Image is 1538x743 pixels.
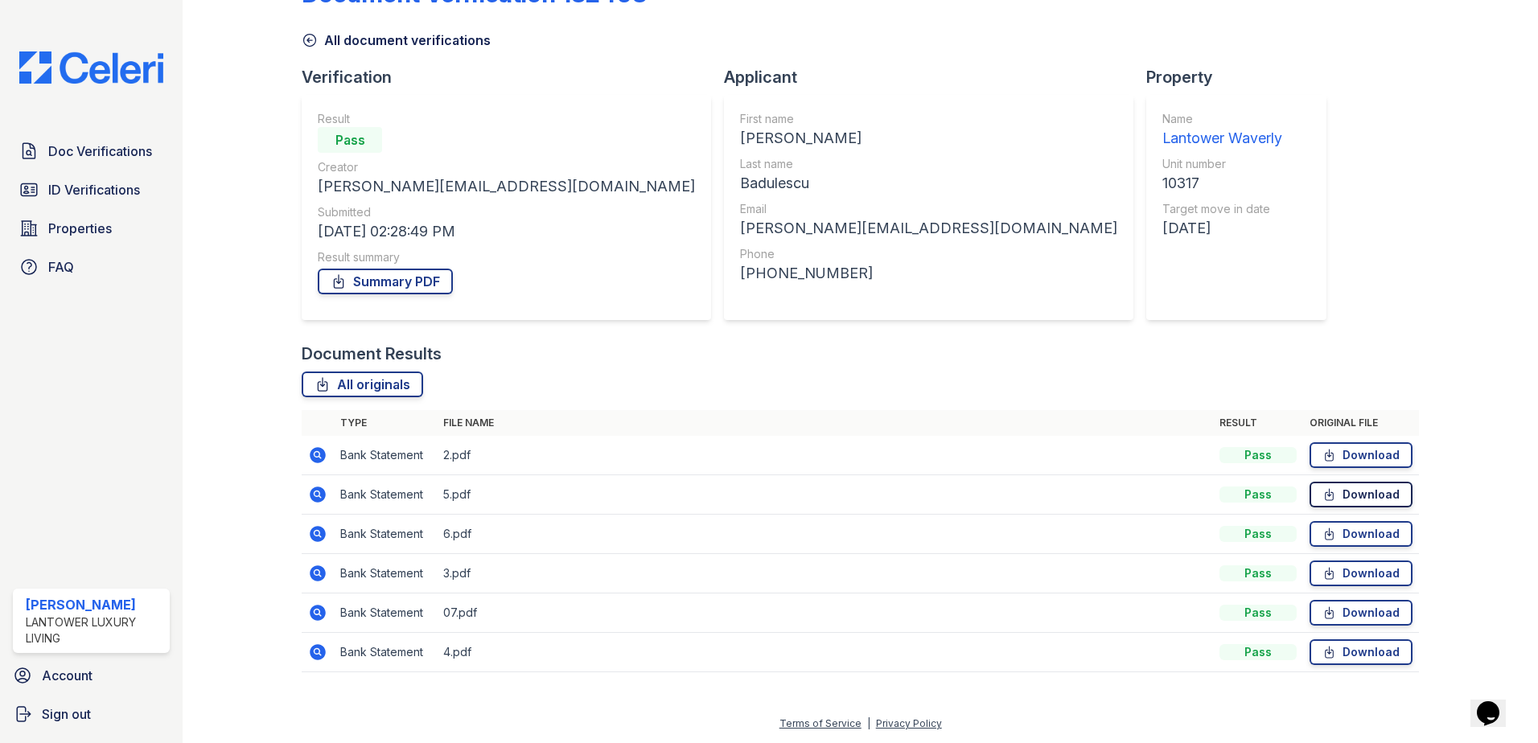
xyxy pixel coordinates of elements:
[48,180,140,199] span: ID Verifications
[334,436,437,475] td: Bank Statement
[740,201,1117,217] div: Email
[334,410,437,436] th: Type
[302,66,724,88] div: Verification
[318,220,695,243] div: [DATE] 02:28:49 PM
[740,262,1117,285] div: [PHONE_NUMBER]
[1310,521,1413,547] a: Download
[437,410,1213,436] th: File name
[318,204,695,220] div: Submitted
[334,593,437,633] td: Bank Statement
[1162,127,1282,150] div: Lantower Waverly
[1162,111,1282,127] div: Name
[437,475,1213,515] td: 5.pdf
[26,595,163,614] div: [PERSON_NAME]
[1470,679,1522,727] iframe: chat widget
[1162,111,1282,150] a: Name Lantower Waverly
[318,111,695,127] div: Result
[48,257,74,277] span: FAQ
[48,219,112,238] span: Properties
[1162,201,1282,217] div: Target move in date
[1219,605,1297,621] div: Pass
[302,31,491,50] a: All document verifications
[1219,526,1297,542] div: Pass
[867,717,870,729] div: |
[48,142,152,161] span: Doc Verifications
[437,633,1213,672] td: 4.pdf
[437,593,1213,633] td: 07.pdf
[1219,644,1297,660] div: Pass
[42,666,93,685] span: Account
[1146,66,1339,88] div: Property
[26,614,163,647] div: Lantower Luxury Living
[318,159,695,175] div: Creator
[334,515,437,554] td: Bank Statement
[42,704,91,724] span: Sign out
[1310,442,1413,468] a: Download
[13,251,170,283] a: FAQ
[740,246,1117,262] div: Phone
[13,174,170,206] a: ID Verifications
[318,249,695,265] div: Result summary
[302,343,442,365] div: Document Results
[1162,217,1282,240] div: [DATE]
[6,659,176,692] a: Account
[6,698,176,730] a: Sign out
[1162,156,1282,172] div: Unit number
[779,717,862,729] a: Terms of Service
[13,135,170,167] a: Doc Verifications
[6,51,176,84] img: CE_Logo_Blue-a8612792a0a2168367f1c8372b55b34899dd931a85d93a1a3d3e32e68fde9ad4.png
[1213,410,1303,436] th: Result
[318,269,453,294] a: Summary PDF
[13,212,170,244] a: Properties
[1310,560,1413,586] a: Download
[334,475,437,515] td: Bank Statement
[740,127,1117,150] div: [PERSON_NAME]
[1219,565,1297,581] div: Pass
[1162,172,1282,195] div: 10317
[437,515,1213,554] td: 6.pdf
[318,175,695,198] div: [PERSON_NAME][EMAIL_ADDRESS][DOMAIN_NAME]
[740,111,1117,127] div: First name
[1310,639,1413,665] a: Download
[1219,447,1297,463] div: Pass
[1310,482,1413,507] a: Download
[302,371,423,397] a: All originals
[334,633,437,672] td: Bank Statement
[1310,600,1413,626] a: Download
[1219,486,1297,503] div: Pass
[724,66,1146,88] div: Applicant
[1303,410,1419,436] th: Original file
[876,717,942,729] a: Privacy Policy
[740,172,1117,195] div: Badulescu
[334,554,437,593] td: Bank Statement
[740,156,1117,172] div: Last name
[740,217,1117,240] div: [PERSON_NAME][EMAIL_ADDRESS][DOMAIN_NAME]
[318,127,382,153] div: Pass
[437,554,1213,593] td: 3.pdf
[437,436,1213,475] td: 2.pdf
